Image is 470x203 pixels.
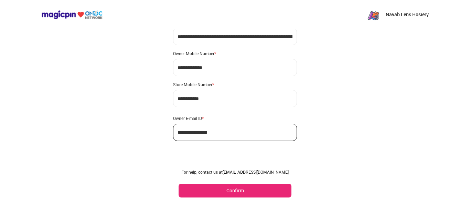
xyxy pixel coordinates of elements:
[173,115,297,121] div: Owner E-mail ID
[41,10,103,19] img: ondc-logo-new-small.8a59708e.svg
[223,169,289,175] a: [EMAIL_ADDRESS][DOMAIN_NAME]
[179,169,291,175] div: For help, contact us at
[173,51,297,56] div: Owner Mobile Number
[386,11,429,18] p: Navab Lens Hosiery
[173,82,297,87] div: Store Mobile Number
[366,8,380,21] img: zN8eeJ7_1yFC7u6ROh_yaNnuSMByXp4ytvKet0ObAKR-3G77a2RQhNqTzPi8_o_OMQ7Yu_PgX43RpeKyGayj_rdr-Pw
[179,184,291,197] button: Confirm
